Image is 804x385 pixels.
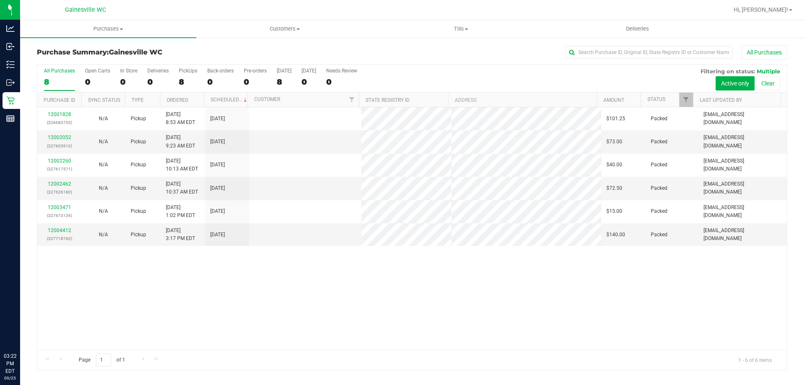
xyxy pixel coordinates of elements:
a: Filter [679,93,693,107]
div: Back-orders [207,68,234,74]
a: State Registry ID [366,97,410,103]
span: Filtering on status: [701,68,755,75]
inline-svg: Retail [6,96,15,105]
span: [EMAIL_ADDRESS][DOMAIN_NAME] [703,227,782,243]
span: Packed [651,138,667,146]
div: 0 [244,77,267,87]
div: 0 [326,77,357,87]
span: [DATE] [210,231,225,239]
p: 09/25 [4,375,16,381]
a: Customer [254,96,280,102]
div: Needs Review [326,68,357,74]
span: $73.00 [606,138,622,146]
a: Tills [373,20,549,38]
div: 8 [44,77,75,87]
span: Not Applicable [99,185,108,191]
a: Type [131,97,144,103]
div: PickUps [179,68,197,74]
a: Ordered [167,97,188,103]
p: (326683753) [42,119,76,127]
span: [DATE] 10:13 AM EDT [166,157,198,173]
input: Search Purchase ID, Original ID, State Registry ID or Customer Name... [565,46,733,59]
span: Page of 1 [72,354,132,367]
a: 12003471 [48,204,71,210]
span: [EMAIL_ADDRESS][DOMAIN_NAME] [703,134,782,150]
inline-svg: Reports [6,114,15,123]
a: Purchases [20,20,196,38]
a: Last Updated By [700,97,742,103]
span: Deliveries [615,25,660,33]
button: N/A [99,231,108,239]
div: [DATE] [301,68,316,74]
p: (327605910) [42,142,76,150]
a: 12002260 [48,158,71,164]
button: Active only [716,76,755,90]
span: $40.00 [606,161,622,169]
span: [DATE] 3:17 PM EDT [166,227,195,243]
p: (327718760) [42,235,76,243]
div: 8 [277,77,291,87]
span: Packed [651,231,667,239]
span: [DATE] 9:23 AM EDT [166,134,195,150]
a: Purchase ID [44,97,75,103]
p: (327617571) [42,165,76,173]
div: 0 [85,77,110,87]
inline-svg: Analytics [6,24,15,33]
button: N/A [99,207,108,215]
span: Packed [651,161,667,169]
a: 12002462 [48,181,71,187]
span: [DATE] 10:37 AM EDT [166,180,198,196]
button: N/A [99,161,108,169]
span: Pickup [131,207,146,215]
span: Gainesville WC [109,48,162,56]
a: Customers [196,20,373,38]
div: 0 [147,77,169,87]
h3: Purchase Summary: [37,49,287,56]
span: [DATE] [210,161,225,169]
span: [DATE] [210,138,225,146]
span: Gainesville WC [65,6,106,13]
a: 12004412 [48,227,71,233]
a: Filter [345,93,359,107]
span: Pickup [131,115,146,123]
span: Packed [651,184,667,192]
a: Sync Status [88,97,120,103]
span: Packed [651,115,667,123]
span: [DATE] [210,207,225,215]
div: Deliveries [147,68,169,74]
div: Pre-orders [244,68,267,74]
span: Not Applicable [99,116,108,121]
a: Status [647,96,665,102]
p: (327626180) [42,188,76,196]
div: In Store [120,68,137,74]
inline-svg: Outbound [6,78,15,87]
span: [DATE] [210,184,225,192]
div: All Purchases [44,68,75,74]
div: [DATE] [277,68,291,74]
span: [EMAIL_ADDRESS][DOMAIN_NAME] [703,157,782,173]
span: Not Applicable [99,162,108,168]
span: Purchases [20,25,196,33]
p: 03:22 PM EDT [4,352,16,375]
span: Not Applicable [99,208,108,214]
iframe: Resource center [8,318,33,343]
div: 0 [207,77,234,87]
span: [DATE] 1:02 PM EDT [166,204,195,220]
span: $140.00 [606,231,625,239]
div: Open Carts [85,68,110,74]
a: 12002052 [48,134,71,140]
div: 0 [120,77,137,87]
span: [DATE] 8:53 AM EDT [166,111,195,127]
p: (327673136) [42,212,76,220]
span: [EMAIL_ADDRESS][DOMAIN_NAME] [703,111,782,127]
inline-svg: Inbound [6,42,15,51]
span: Not Applicable [99,139,108,145]
th: Address [448,93,597,107]
button: N/A [99,184,108,192]
span: Packed [651,207,667,215]
span: Pickup [131,231,146,239]
button: Clear [756,76,780,90]
span: Tills [373,25,549,33]
div: 0 [301,77,316,87]
span: [DATE] [210,115,225,123]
